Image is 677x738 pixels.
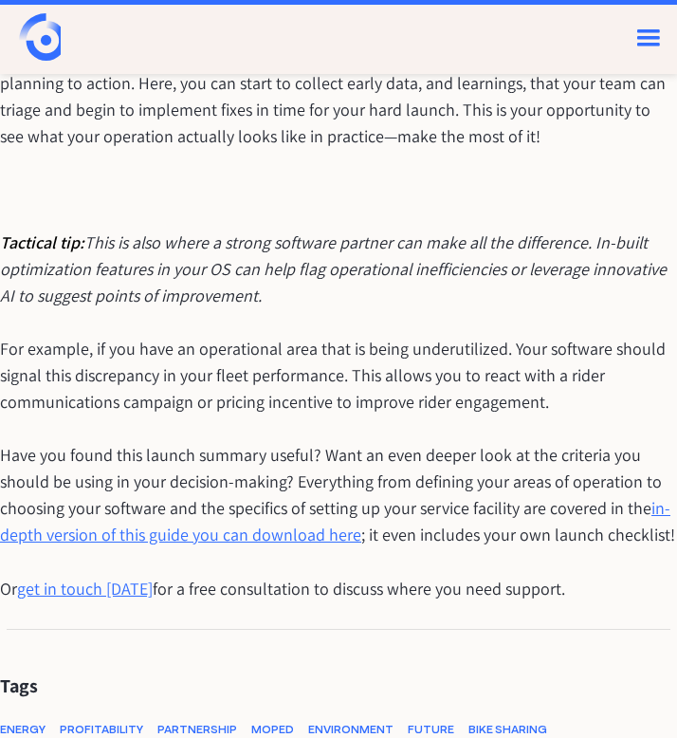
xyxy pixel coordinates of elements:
a: Bike Sharing [468,723,547,738]
a: Environment [308,723,393,738]
a: Partnership [157,723,237,738]
a: Profitability [60,723,143,738]
a: get in touch [DATE] [17,578,153,600]
a: Future [408,723,454,738]
div: menu [620,9,677,66]
iframe: Chatbot [552,613,650,711]
input: Submit [35,75,127,111]
a: home [9,13,171,61]
a: Moped [251,723,294,738]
